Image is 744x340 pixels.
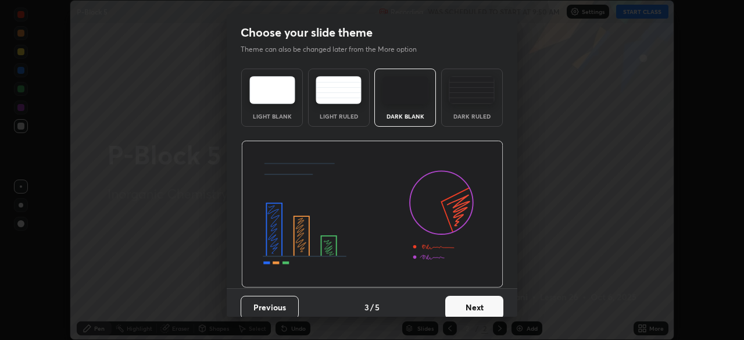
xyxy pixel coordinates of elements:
div: Light Ruled [316,113,362,119]
img: lightTheme.e5ed3b09.svg [249,76,295,104]
h4: 5 [375,301,380,313]
div: Dark Blank [382,113,428,119]
div: Light Blank [249,113,295,119]
h4: / [370,301,374,313]
h4: 3 [364,301,369,313]
img: darkRuledTheme.de295e13.svg [449,76,495,104]
button: Next [445,296,503,319]
h2: Choose your slide theme [241,25,373,40]
p: Theme can also be changed later from the More option [241,44,429,55]
img: lightRuledTheme.5fabf969.svg [316,76,362,104]
img: darkTheme.f0cc69e5.svg [382,76,428,104]
img: darkThemeBanner.d06ce4a2.svg [241,141,503,288]
button: Previous [241,296,299,319]
div: Dark Ruled [449,113,495,119]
